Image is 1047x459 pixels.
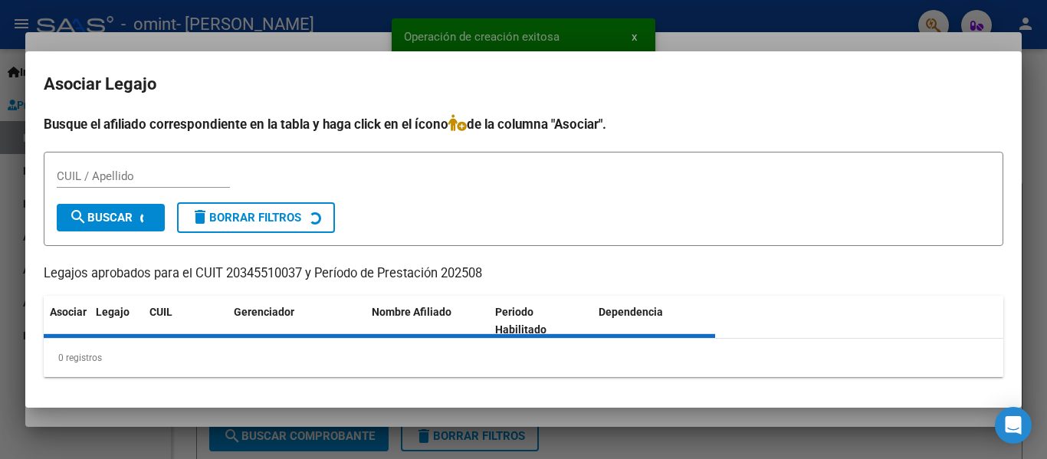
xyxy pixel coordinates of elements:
span: Borrar Filtros [191,211,301,225]
span: Asociar [50,306,87,318]
mat-icon: delete [191,208,209,226]
span: Nombre Afiliado [372,306,451,318]
h4: Busque el afiliado correspondiente en la tabla y haga click en el ícono de la columna "Asociar". [44,114,1003,134]
datatable-header-cell: Dependencia [592,296,716,346]
datatable-header-cell: CUIL [143,296,228,346]
h2: Asociar Legajo [44,70,1003,99]
span: Gerenciador [234,306,294,318]
span: Legajo [96,306,130,318]
span: CUIL [149,306,172,318]
div: 0 registros [44,339,1003,377]
p: Legajos aprobados para el CUIT 20345510037 y Período de Prestación 202508 [44,264,1003,284]
span: Periodo Habilitado [495,306,546,336]
button: Borrar Filtros [177,202,335,233]
span: Buscar [69,211,133,225]
button: Buscar [57,204,165,231]
datatable-header-cell: Periodo Habilitado [489,296,592,346]
mat-icon: search [69,208,87,226]
datatable-header-cell: Legajo [90,296,143,346]
div: Open Intercom Messenger [995,407,1032,444]
datatable-header-cell: Nombre Afiliado [366,296,489,346]
span: Dependencia [599,306,663,318]
datatable-header-cell: Asociar [44,296,90,346]
datatable-header-cell: Gerenciador [228,296,366,346]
